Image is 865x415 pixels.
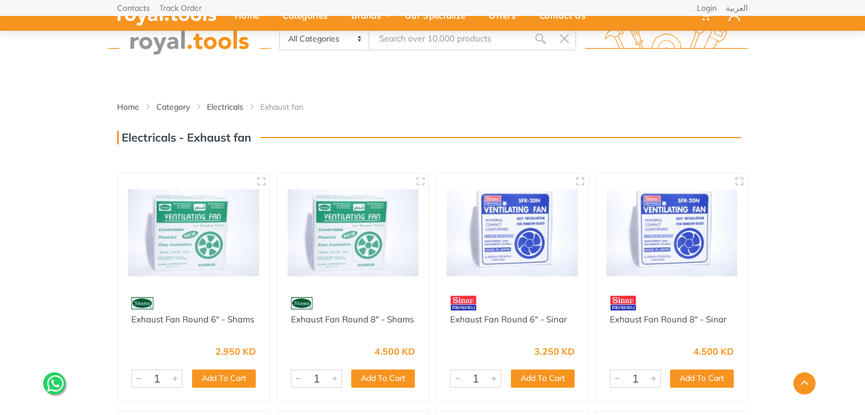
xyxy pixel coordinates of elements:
[369,27,529,51] input: Site search
[117,131,251,144] h3: Electricals - Exhaust fan
[131,293,153,313] img: 9.webp
[585,23,748,55] img: royal.tools Logo
[697,4,717,12] a: Login
[450,314,567,325] a: Exhaust Fan Round 6" - Sinar
[351,370,415,388] button: Add To Cart
[215,347,256,356] div: 2.950 KD
[159,4,202,12] a: Track Order
[117,101,139,113] a: Home
[606,184,738,282] img: Royal Tools - Exhaust Fan Round 8
[260,101,321,113] li: Exhaust fan
[117,4,150,12] a: Contacts
[291,314,414,325] a: Exhaust Fan Round 8" - Shams
[450,293,477,313] img: 10.webp
[726,4,748,12] a: العربية
[128,184,259,282] img: Royal Tools - Exhaust Fan Round 6
[610,293,637,313] img: 10.webp
[108,23,271,55] img: royal.tools Logo
[192,370,256,388] button: Add To Cart
[280,28,369,49] select: Category
[375,347,415,356] div: 4.500 KD
[117,101,748,113] nav: breadcrumb
[670,370,734,388] button: Add To Cart
[534,347,575,356] div: 3.250 KD
[291,293,313,313] img: 9.webp
[610,314,726,325] a: Exhaust Fan Round 8" - Sinar
[447,184,578,282] img: Royal Tools - Exhaust Fan Round 6
[693,347,734,356] div: 4.500 KD
[207,101,243,113] a: Electricals
[288,184,419,282] img: Royal Tools - Exhaust Fan Round 8
[131,314,254,325] a: Exhaust Fan Round 6" - Shams
[156,101,190,113] a: Category
[511,370,575,388] button: Add To Cart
